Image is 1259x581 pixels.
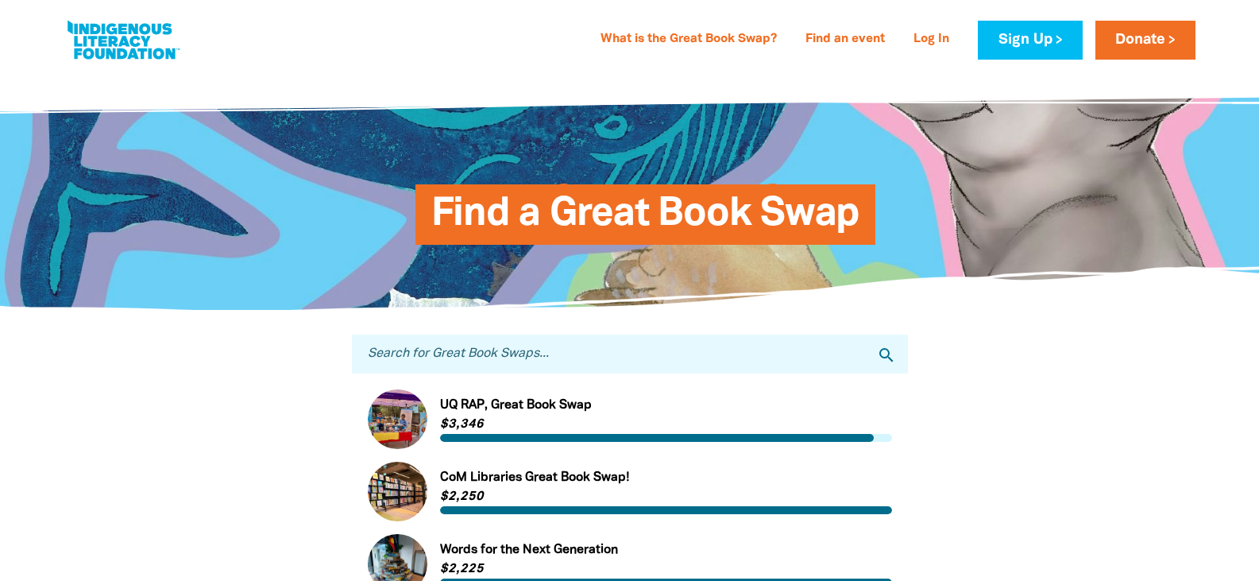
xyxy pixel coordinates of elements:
a: Donate [1095,21,1195,60]
a: Find an event [796,27,894,52]
a: What is the Great Book Swap? [591,27,786,52]
i: search [877,346,896,365]
a: Log In [904,27,959,52]
a: Sign Up [978,21,1082,60]
span: Find a Great Book Swap [431,196,860,245]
